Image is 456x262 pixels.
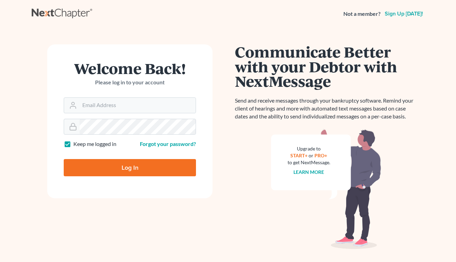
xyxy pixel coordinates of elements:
[73,140,116,148] label: Keep me logged in
[343,10,381,18] strong: Not a member?
[294,169,324,175] a: Learn more
[235,97,417,120] p: Send and receive messages through your bankruptcy software. Remind your client of hearings and mo...
[64,159,196,176] input: Log In
[291,153,308,158] a: START+
[309,153,314,158] span: or
[64,78,196,86] p: Please log in to your account
[288,159,330,166] div: to get NextMessage.
[271,129,381,249] img: nextmessage_bg-59042aed3d76b12b5cd301f8e5b87938c9018125f34e5fa2b7a6b67550977c72.svg
[315,153,328,158] a: PRO+
[383,11,424,17] a: Sign up [DATE]!
[235,44,417,88] h1: Communicate Better with your Debtor with NextMessage
[288,145,330,152] div: Upgrade to
[80,98,196,113] input: Email Address
[140,140,196,147] a: Forgot your password?
[64,61,196,76] h1: Welcome Back!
